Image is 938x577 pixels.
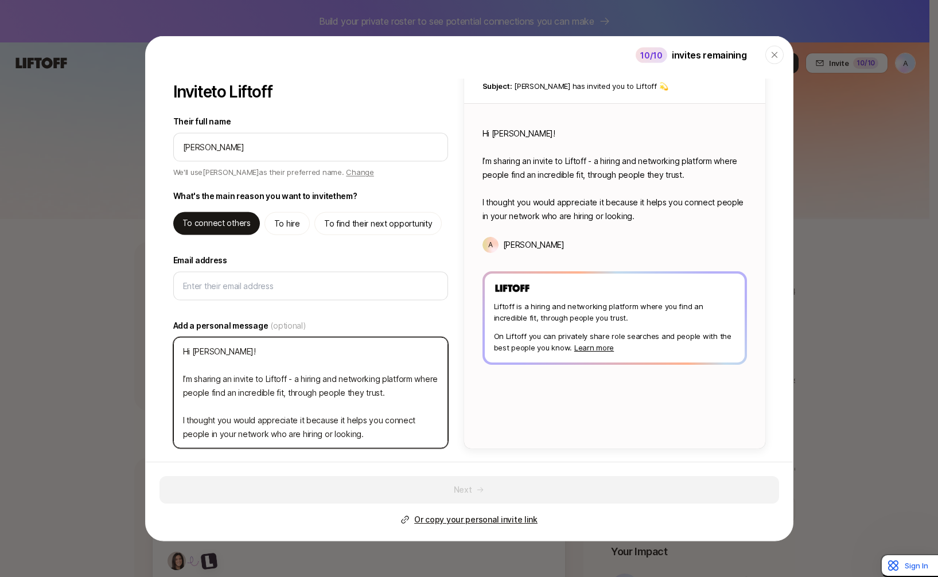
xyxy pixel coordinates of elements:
[400,513,538,527] button: Or copy your personal invite link
[173,337,448,449] textarea: Hi [PERSON_NAME]! I’m sharing an invite to Liftoff - a hiring and networking platform where peopl...
[482,80,747,92] p: [PERSON_NAME] has invited you to Liftoff 💫
[494,330,735,353] p: On Liftoff you can privately share role searches and people with the best people you know.
[636,47,667,63] div: 10 /10
[173,166,374,180] p: We'll use [PERSON_NAME] as their preferred name.
[173,83,273,101] p: Invite to Liftoff
[488,241,493,248] p: A
[672,48,747,63] p: invites remaining
[494,300,735,323] p: Liftoff is a hiring and networking platform where you find an incredible fit, through people you ...
[173,115,448,128] label: Their full name
[482,81,512,91] span: Subject:
[574,342,614,352] a: Learn more
[482,127,747,223] p: Hi [PERSON_NAME]! I’m sharing an invite to Liftoff - a hiring and networking platform where peopl...
[270,319,306,333] span: (optional)
[324,217,433,231] p: To find their next opportunity
[183,141,438,154] input: e.g. Liv Carter
[503,238,565,252] p: [PERSON_NAME]
[274,217,300,231] p: To hire
[173,254,448,267] label: Email address
[182,216,251,230] p: To connect others
[173,189,357,203] p: What's the main reason you want to invite them ?
[183,279,438,293] input: Enter their email address
[494,283,531,294] img: Liftoff Logo
[346,167,373,177] span: Change
[414,513,538,527] p: Or copy your personal invite link
[173,319,448,333] label: Add a personal message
